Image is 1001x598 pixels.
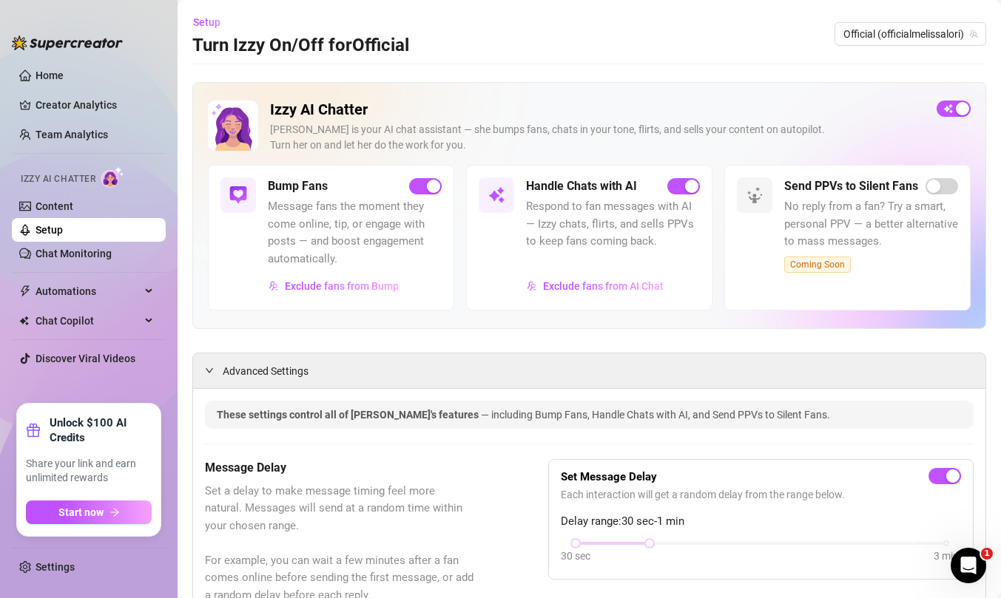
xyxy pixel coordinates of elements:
span: These settings control all of [PERSON_NAME]'s features [217,409,481,421]
a: Chat Monitoring [36,248,112,259]
span: Official (officialmelissalori) [843,23,977,45]
span: Delay range: 30 sec - 1 min [561,513,961,531]
iframe: Intercom live chat [951,548,986,583]
span: Exclude fans from AI Chat [543,280,664,292]
img: logo-BBDzfeDw.svg [12,35,123,50]
span: Respond to fan messages with AI — Izzy chats, flirts, and sells PPVs to keep fans coming back. [526,198,700,251]
span: Advanced Settings [223,363,309,379]
a: Content [36,200,73,212]
span: arrow-right [109,507,120,517]
span: thunderbolt [19,285,31,297]
h5: Handle Chats with AI [526,177,637,195]
a: Creator Analytics [36,93,154,117]
h2: Izzy AI Chatter [270,101,925,119]
span: Coming Soon [784,256,851,273]
a: Settings [36,561,75,573]
span: 1 [981,548,993,560]
a: Home [36,69,64,81]
span: expanded [205,366,214,375]
img: svg%3e [488,186,505,204]
div: expanded [205,362,223,378]
h5: Bump Fans [268,177,328,195]
span: Chat Copilot [36,309,141,333]
img: svg%3e [527,281,537,291]
span: Share your link and earn unlimited rewards [26,457,152,486]
img: svg%3e [746,186,764,204]
img: Chat Copilot [19,316,29,326]
div: 3 min [934,548,959,564]
span: Izzy AI Chatter [21,172,95,186]
img: svg%3e [269,281,279,291]
a: Team Analytics [36,129,108,140]
span: No reply from a fan? Try a smart, personal PPV — a better alternative to mass messages. [784,198,958,251]
span: Automations [36,279,141,303]
span: Message fans the moment they come online, tip, or engage with posts — and boost engagement automa... [268,198,442,268]
strong: Set Message Delay [561,470,657,483]
h5: Message Delay [205,459,474,477]
button: Exclude fans from AI Chat [526,274,664,298]
span: Start now [58,506,104,518]
a: Discover Viral Videos [36,353,135,364]
button: Setup [192,10,232,34]
button: Start nowarrow-right [26,500,152,524]
span: Setup [193,16,220,28]
div: [PERSON_NAME] is your AI chat assistant — she bumps fans, chats in your tone, flirts, and sells y... [270,122,925,153]
button: Exclude fans from Bump [268,274,400,298]
span: Each interaction will get a random delay from the range below. [561,486,961,503]
span: Exclude fans from Bump [285,280,399,292]
h5: Send PPVs to Silent Fans [784,177,918,195]
span: — including Bump Fans, Handle Chats with AI, and Send PPVs to Silent Fans. [481,409,830,421]
h3: Turn Izzy On/Off for Official [192,34,409,58]
span: team [969,30,978,38]
a: Setup [36,224,63,236]
strong: Unlock $100 AI Credits [50,415,152,445]
span: gift [26,423,41,438]
img: Izzy AI Chatter [208,101,258,151]
img: AI Chatter [101,166,124,188]
div: 30 sec [561,548,590,564]
img: svg%3e [229,186,247,204]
